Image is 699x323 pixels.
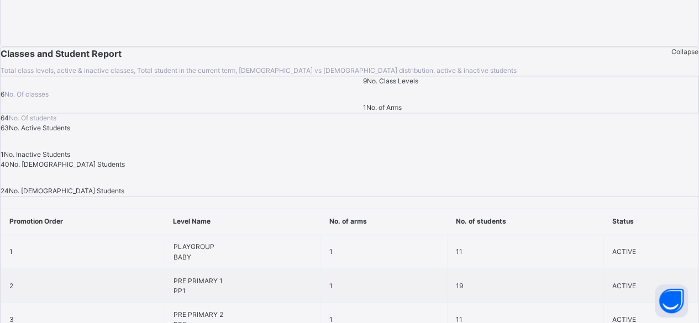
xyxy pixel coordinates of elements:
td: 1 [321,269,448,303]
td: 1 [1,235,165,269]
th: No. of arms [321,208,448,235]
td: 1 [321,235,448,269]
th: Promotion Order [1,208,165,235]
span: Classes and Student Report [1,47,666,60]
span: ACTIVE [612,247,636,256]
span: ACTIVE [612,281,636,289]
span: No. Active Students [9,124,70,132]
span: No. Of students [9,114,56,122]
span: No. [DEMOGRAPHIC_DATA] Students [9,160,125,168]
span: No. Inactive Students [4,150,70,158]
span: PRE PRIMARY 2 [174,309,313,319]
button: Open asap [655,284,688,317]
span: No. Of classes [4,90,49,98]
th: No. of students [448,208,604,235]
span: BABY [174,252,191,261]
span: PRE PRIMARY 1 [174,276,313,285]
span: PP1 [174,286,186,294]
span: Total class levels, active & inactive classes, Total student in the current term, [DEMOGRAPHIC_DA... [1,66,517,75]
span: 9 [363,77,367,85]
td: 2 [1,269,165,303]
span: 1 [1,150,4,158]
span: 1 [363,103,366,112]
span: No. [DEMOGRAPHIC_DATA] Students [9,187,124,195]
td: 19 [448,269,604,303]
span: 40 [1,160,9,168]
span: 63 [1,124,9,132]
span: Collapse [671,47,698,56]
td: 11 [448,235,604,269]
span: 64 [1,114,9,122]
span: PLAYGROUP [174,242,313,252]
span: 6 [1,90,4,98]
span: ACTIVE [612,315,636,323]
span: No. of Arms [366,103,402,112]
th: Status [603,208,698,235]
span: 24 [1,187,9,195]
th: Level Name [165,208,321,235]
span: No. Class Levels [367,77,418,85]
